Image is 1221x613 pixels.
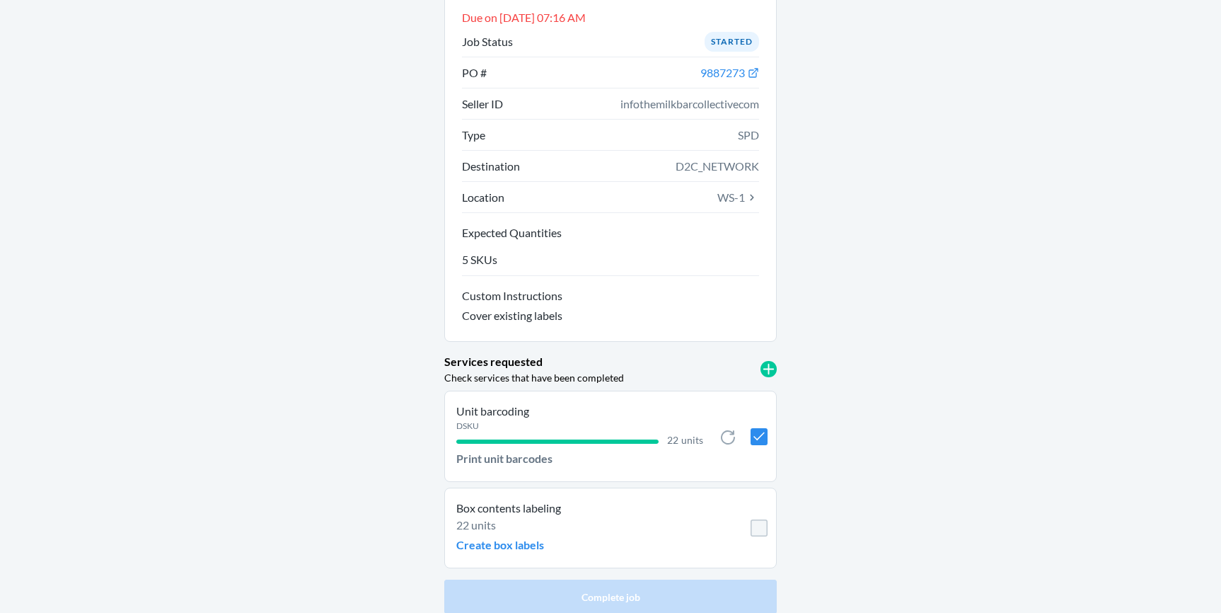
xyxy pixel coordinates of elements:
[456,420,479,432] p: DSKU
[444,370,624,385] p: Check services that have been completed
[462,307,562,324] p: Cover existing labels
[456,537,544,554] p: Create box labels
[456,500,703,517] p: Box contents labeling
[462,127,485,144] p: Type
[462,9,759,26] p: Due on [DATE] 07:16 AM
[676,158,759,175] span: D2C_NETWORK
[717,190,759,204] a: WS-1
[462,287,759,304] p: Custom Instructions
[700,66,745,79] span: 9887273
[700,67,759,79] a: 9887273
[456,534,544,556] button: Create box labels
[620,96,759,113] span: infothemilkbarcollectivecom
[456,450,552,467] p: Print unit barcodes
[462,287,759,307] button: Custom Instructions
[462,64,487,81] p: PO #
[456,447,552,470] button: Print unit barcodes
[444,353,543,370] p: Services requested
[705,32,759,52] div: Started
[462,96,503,113] p: Seller ID
[462,33,513,50] p: Job Status
[462,251,497,268] p: 5 SKUs
[462,189,504,206] p: Location
[456,517,496,534] p: 22 units
[456,403,703,420] p: Unit barcoding
[681,434,703,446] span: units
[462,224,759,244] button: Expected Quantities
[738,127,759,144] span: SPD
[462,158,520,175] p: Destination
[462,224,759,241] p: Expected Quantities
[667,434,678,446] span: 22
